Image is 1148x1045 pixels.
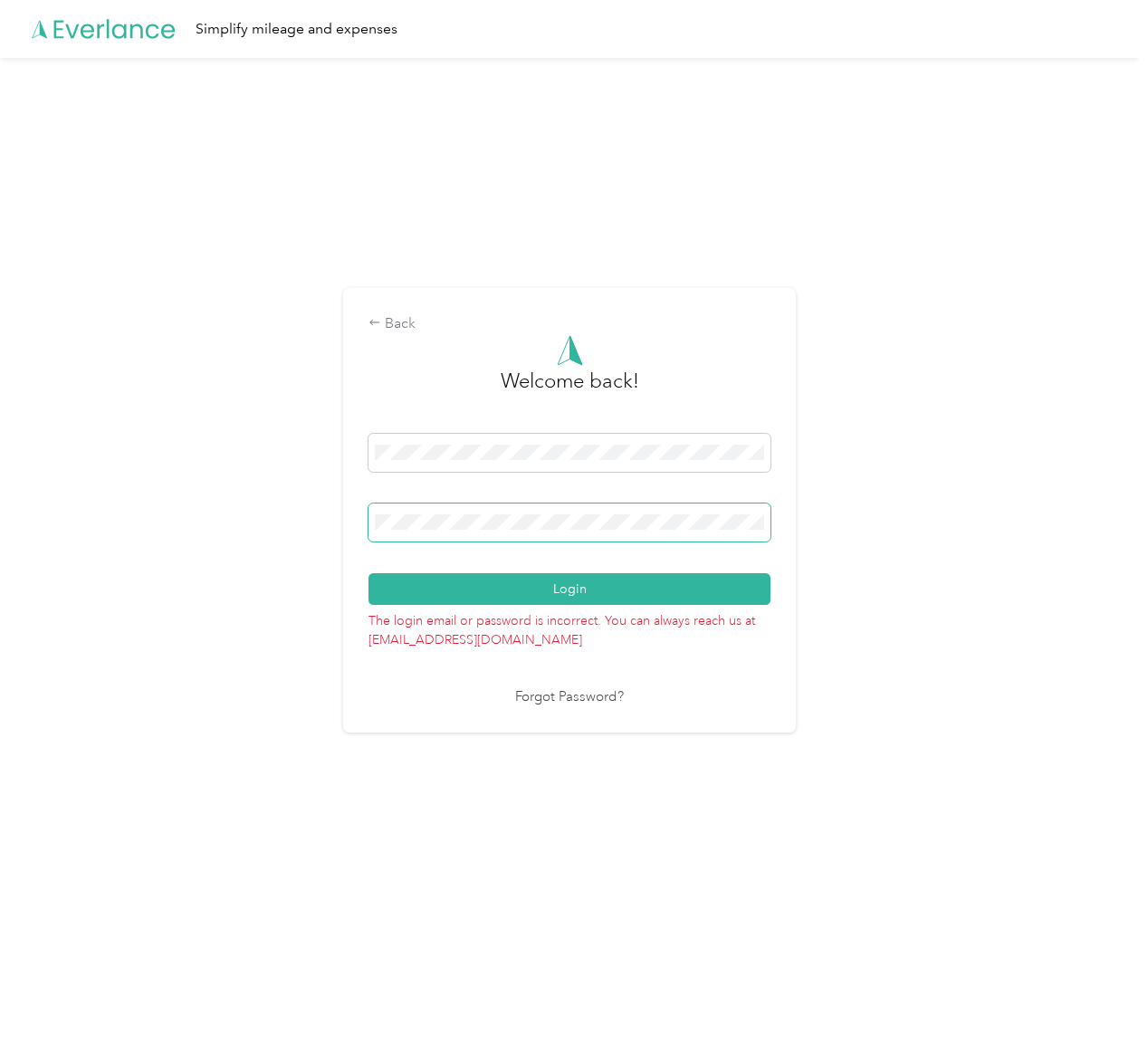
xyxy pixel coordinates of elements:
[196,18,397,41] div: Simplify mileage and expenses
[368,605,770,649] p: The login email or password is incorrect. You can always reach us at [EMAIL_ADDRESS][DOMAIN_NAME]
[368,313,770,335] div: Back
[501,366,639,415] h3: greeting
[515,687,624,708] a: Forgot Password?
[368,573,770,605] button: Login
